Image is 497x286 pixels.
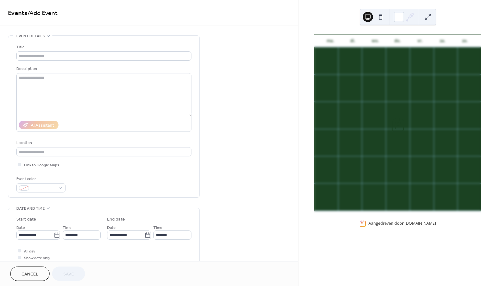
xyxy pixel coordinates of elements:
div: 7 [340,76,345,81]
div: 18 [436,103,440,108]
div: di. [342,34,364,47]
div: 17 [412,103,416,108]
div: Description [16,65,190,72]
div: 19 [459,103,464,108]
div: 9 [459,185,464,190]
div: 5 [364,185,369,190]
span: Event details [16,33,45,40]
div: 22 [364,131,369,136]
div: 6 [388,185,392,190]
div: Location [16,139,190,146]
a: [DOMAIN_NAME] [405,221,436,226]
div: 11 [436,76,440,81]
div: 30 [340,49,345,54]
div: 4 [340,185,345,190]
span: All day [24,248,35,255]
button: Cancel [10,267,50,281]
div: 8 [436,185,440,190]
div: End date [107,216,125,223]
div: 2 [388,49,392,54]
div: 29 [364,158,369,163]
div: 10 [412,76,416,81]
div: 25 [436,131,440,136]
div: 1 [364,49,369,54]
div: 14 [340,103,345,108]
div: 27 [316,158,321,163]
div: zo. [454,34,476,47]
div: 21 [340,131,345,136]
span: / Add Event [27,7,58,19]
div: 7 [412,185,416,190]
div: 5 [459,49,464,54]
div: 13 [316,103,321,108]
span: Date [16,224,25,231]
div: 30 [388,158,392,163]
div: vr. [409,34,431,47]
div: 26 [459,131,464,136]
span: Cancel [21,271,38,278]
span: Time [63,224,72,231]
div: 1 [436,158,440,163]
span: Show date only [24,255,50,261]
div: do. [386,34,409,47]
div: Start date [16,216,36,223]
div: 8 [364,76,369,81]
div: 9 [388,76,392,81]
div: 24 [412,131,416,136]
div: ma. [319,34,342,47]
a: Events [8,7,27,19]
span: Date and time [16,205,45,212]
span: Time [153,224,162,231]
div: Aangedreven door [369,221,436,226]
div: 3 [316,185,321,190]
div: 31 [412,158,416,163]
div: 23 [388,131,392,136]
div: za. [431,34,454,47]
div: wo. [364,34,386,47]
span: Date [107,224,116,231]
div: 3 [412,49,416,54]
div: 16 [388,103,392,108]
div: Event color [16,176,64,182]
span: Link to Google Maps [24,162,59,169]
div: 29 [316,49,321,54]
div: 20 [316,131,321,136]
div: 4 [436,49,440,54]
div: 28 [340,158,345,163]
div: 6 [316,76,321,81]
div: 2 [459,158,464,163]
div: 12 [459,76,464,81]
div: Title [16,44,190,50]
div: 15 [364,103,369,108]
